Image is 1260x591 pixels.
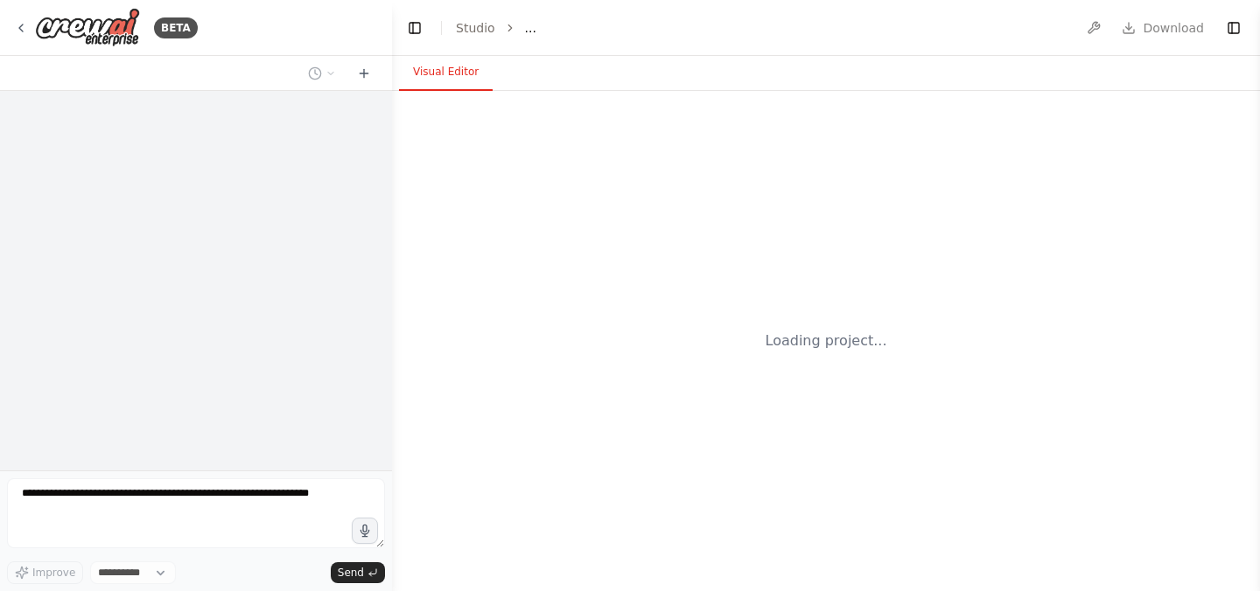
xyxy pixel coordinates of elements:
[456,19,536,37] nav: breadcrumb
[154,17,198,38] div: BETA
[352,518,378,544] button: Click to speak your automation idea
[32,566,75,580] span: Improve
[525,19,536,37] span: ...
[766,330,887,351] div: Loading project...
[331,562,385,583] button: Send
[456,21,495,35] a: Studio
[399,54,493,91] button: Visual Editor
[301,63,343,84] button: Switch to previous chat
[7,561,83,584] button: Improve
[402,16,427,40] button: Hide left sidebar
[350,63,378,84] button: Start a new chat
[1221,16,1246,40] button: Show right sidebar
[35,8,140,47] img: Logo
[338,566,364,580] span: Send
